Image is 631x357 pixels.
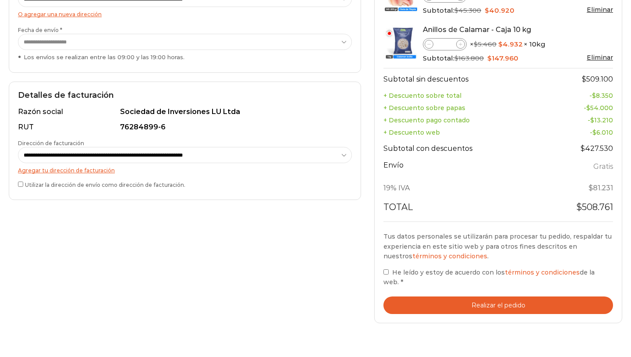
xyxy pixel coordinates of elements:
[18,180,352,189] label: Utilizar la dirección de envío como dirección de facturación.
[498,40,523,48] bdi: 4.932
[383,198,548,221] th: Total
[587,6,613,14] a: Eliminar
[18,26,352,61] label: Fecha de envío *
[120,107,347,117] div: Sociedad de Inversiones LU Ltda
[576,202,582,212] span: $
[485,6,489,14] span: $
[18,167,115,174] a: Agregar tu dirección de facturación
[383,268,595,286] span: He leído y estoy de acuerdo con los de la web.
[423,25,531,34] a: Anillos de Calamar - Caja 10 kg
[454,6,481,14] bdi: 45.300
[592,92,596,100] span: $
[587,54,613,61] a: Eliminar
[383,114,548,126] th: + Descuento pago contado
[586,104,590,112] span: $
[548,114,613,126] td: -
[423,38,613,50] div: × × 10kg
[383,269,389,275] input: He leído y estoy de acuerdo con lostérminos y condicionesde la web. *
[487,54,492,62] span: $
[383,178,548,199] th: 19% IVA
[582,75,613,83] bdi: 509.100
[18,11,102,18] a: O agregar una nueva dirección
[548,102,613,114] td: -
[576,202,613,212] bdi: 508.761
[485,6,514,14] bdi: 40.920
[383,159,548,178] th: Envío
[18,34,352,50] select: Fecha de envío * Los envíos se realizan entre las 09:00 y las 19:00 horas.
[120,122,347,132] div: 76284899-6
[474,40,496,48] bdi: 5.460
[18,91,352,100] h2: Detalles de facturación
[412,252,487,260] a: términos y condiciones
[18,147,352,163] select: Dirección de facturación
[590,116,613,124] bdi: 13.210
[454,6,458,14] span: $
[423,54,613,63] div: Subtotal:
[423,6,613,15] div: Subtotal:
[498,40,503,48] span: $
[383,232,613,261] p: Tus datos personales se utilizarán para procesar tu pedido, respaldar tu experiencia en este siti...
[590,116,594,124] span: $
[383,296,613,314] button: Realizar el pedido
[383,68,548,89] th: Subtotal sin descuentos
[383,89,548,102] th: + Descuento sobre total
[18,107,118,117] div: Razón social
[474,40,478,48] span: $
[433,39,456,50] input: Product quantity
[383,139,548,159] th: Subtotal con descuentos
[592,129,613,136] bdi: 6.010
[454,54,484,62] bdi: 163.800
[18,182,23,187] input: Utilizar la dirección de envío como dirección de facturación.
[18,122,118,132] div: RUT
[592,129,596,136] span: $
[592,92,613,100] bdi: 8.350
[383,102,548,114] th: + Descuento sobre papas
[18,139,352,163] label: Dirección de facturación
[401,278,403,286] abbr: requerido
[18,53,352,61] div: Los envíos se realizan entre las 09:00 y las 19:00 horas.
[548,89,613,102] td: -
[586,104,613,112] bdi: 54.000
[383,126,548,139] th: + Descuento web
[454,54,458,62] span: $
[581,144,613,153] bdi: 427.530
[487,54,518,62] bdi: 147.960
[581,144,585,153] span: $
[548,126,613,139] td: -
[505,268,580,276] a: términos y condiciones
[588,184,613,192] span: 81.231
[582,75,586,83] span: $
[593,161,613,173] label: Gratis
[588,184,593,192] span: $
